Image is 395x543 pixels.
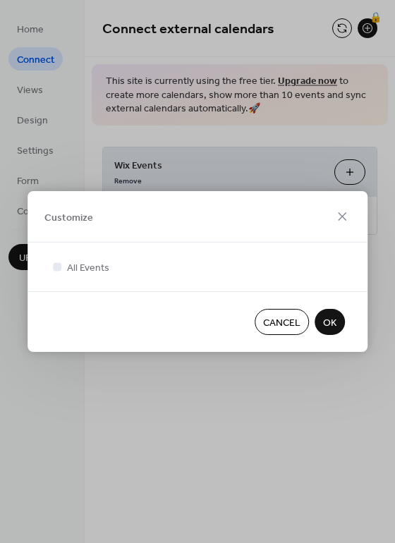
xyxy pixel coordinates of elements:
[315,309,345,335] button: OK
[255,309,309,335] button: Cancel
[323,316,336,331] span: OK
[263,316,300,331] span: Cancel
[67,261,109,276] span: All Events
[44,210,93,225] span: Customize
